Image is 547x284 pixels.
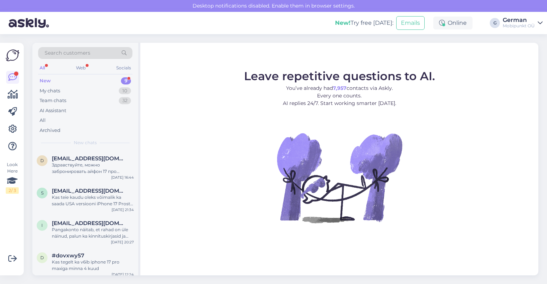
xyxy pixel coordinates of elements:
span: i [41,223,43,228]
button: Emails [396,16,425,30]
div: [DATE] 12:24 [112,272,134,277]
div: AI Assistant [40,107,66,114]
div: New [40,77,51,84]
div: Pangakonto näitab, et rahad on üle näinud, palun ka kinnituskirjasid ja [PERSON_NAME] [52,226,134,239]
span: sluide@gmail.com [52,188,127,194]
p: You’ve already had contacts via Askly. Every one counts. AI replies 24/7. Start working smarter [... [244,84,435,107]
div: 10 [119,87,131,95]
span: d [40,158,44,163]
div: Kas teie kaudu oleks võimalik ka saada USA versiooni iPhone 17 Prost? Küsin, kuna USA mudelil on ... [52,194,134,207]
a: GermanMobipunkt OÜ [503,17,543,29]
div: Look Here [6,161,19,194]
span: s [41,190,44,196]
span: Search customers [45,49,90,57]
div: 2 / 3 [6,187,19,194]
div: Kas tegelt ka v6ib iphone 17 pro maxiga minna 4 kuud [52,259,134,272]
span: d [40,255,44,260]
div: Socials [115,63,132,73]
div: 32 [119,97,131,104]
div: [DATE] 21:34 [112,207,134,212]
b: 7,957 [333,85,347,91]
b: New! [335,19,351,26]
div: Try free [DATE]: [335,19,393,27]
div: All [38,63,46,73]
span: danielkile233@gmail.com [52,155,127,162]
div: My chats [40,87,60,95]
div: [DATE] 20:27 [111,239,134,245]
div: Mobipunkt OÜ [503,23,535,29]
span: i.migur@gmail.com [52,220,127,226]
span: Leave repetitive questions to AI. [244,69,435,83]
img: Askly Logo [6,49,19,62]
img: No Chat active [275,113,404,242]
div: 9 [121,77,131,84]
div: Team chats [40,97,66,104]
div: Archived [40,127,60,134]
div: Online [433,17,473,29]
div: [DATE] 16:44 [111,175,134,180]
div: All [40,117,46,124]
span: New chats [74,139,97,146]
div: German [503,17,535,23]
div: G [490,18,500,28]
div: Web [74,63,87,73]
div: Здравствуйте, можно забронировать айфон 17 про серебряного цвета с обменом на старый смартфон как... [52,162,134,175]
span: #dovxwy57 [52,252,84,259]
